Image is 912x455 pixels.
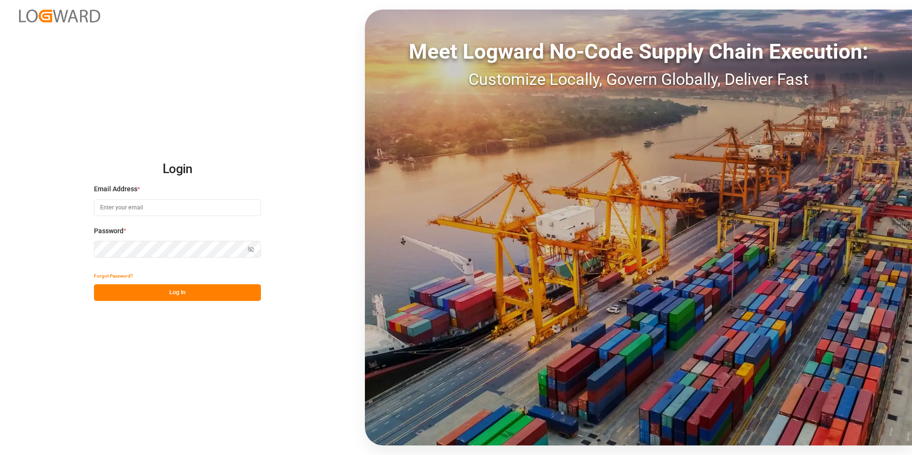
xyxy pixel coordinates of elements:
[365,67,912,92] div: Customize Locally, Govern Globally, Deliver Fast
[94,268,133,284] button: Forgot Password?
[94,199,261,216] input: Enter your email
[365,36,912,67] div: Meet Logward No-Code Supply Chain Execution:
[94,226,124,236] span: Password
[94,284,261,301] button: Log In
[94,184,137,194] span: Email Address
[94,154,261,185] h2: Login
[19,10,100,22] img: Logward_new_orange.png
